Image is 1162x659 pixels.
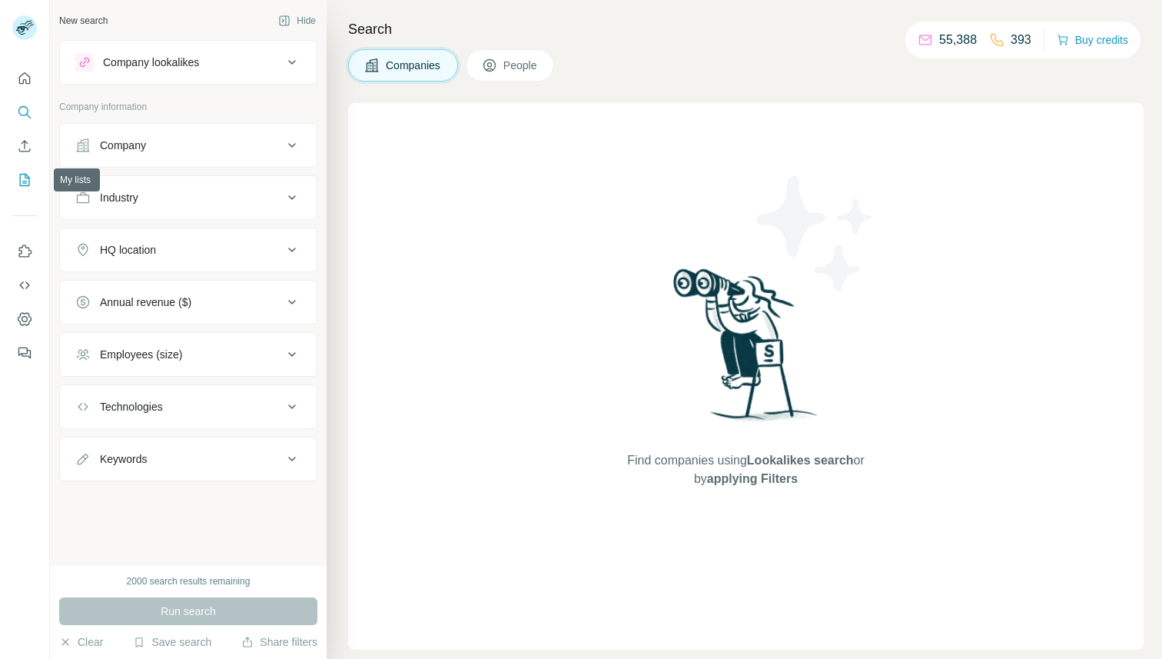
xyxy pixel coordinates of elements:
div: New search [59,14,108,28]
h4: Search [348,18,1144,40]
div: Company [100,138,146,153]
div: Company lookalikes [103,55,199,70]
button: Enrich CSV [12,132,37,160]
p: 393 [1011,31,1031,49]
div: Technologies [100,399,163,414]
button: Share filters [241,634,317,650]
button: Keywords [60,441,317,478]
img: Surfe Illustration - Stars [746,165,885,303]
span: People [503,58,539,73]
div: Keywords [100,451,147,467]
span: applying Filters [707,472,798,485]
button: Buy credits [1057,29,1128,51]
p: Company information [59,100,317,114]
button: Industry [60,179,317,216]
div: Employees (size) [100,347,182,362]
button: Dashboard [12,305,37,333]
button: Use Surfe API [12,271,37,299]
button: My lists [12,166,37,194]
button: Save search [133,634,211,650]
button: Search [12,98,37,126]
button: Quick start [12,65,37,92]
span: Find companies using or by [622,451,868,488]
button: Company [60,127,317,164]
button: Annual revenue ($) [60,284,317,321]
button: Clear [59,634,103,650]
span: Lookalikes search [747,454,854,467]
button: Technologies [60,388,317,425]
button: Company lookalikes [60,44,317,81]
div: HQ location [100,242,156,258]
button: HQ location [60,231,317,268]
span: Companies [386,58,442,73]
button: Use Surfe on LinkedIn [12,238,37,265]
img: Surfe Illustration - Woman searching with binoculars [666,265,826,436]
div: 2000 search results remaining [127,574,251,588]
button: Feedback [12,339,37,367]
button: Hide [267,9,327,32]
p: 55,388 [939,31,977,49]
div: Industry [100,190,138,205]
div: Annual revenue ($) [100,295,191,310]
button: Employees (size) [60,336,317,373]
